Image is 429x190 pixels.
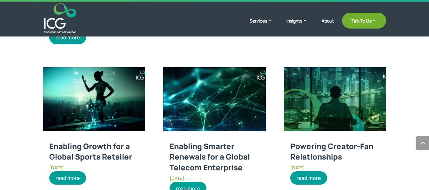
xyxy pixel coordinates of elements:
[49,165,64,171] span: [DATE]
[290,141,373,162] a: Powering Creator-Fan Relationships
[290,171,327,185] a: read more
[322,18,334,33] a: About
[49,141,132,162] a: Enabling Growth for a Global Sports Retailer
[250,17,278,33] a: Services
[284,67,386,131] img: Powering Creator-Fan Relationships
[49,31,86,44] a: read more
[44,3,76,33] img: ICG
[170,175,184,181] span: [DATE]
[163,67,265,131] img: Enabling Smarter Renewals for a Global Telecom Enterprise
[342,13,386,29] a: Talk To Us
[397,160,429,190] iframe: Chat Widget
[43,67,145,131] img: Enabling Growth for a Global Sports Retailer
[170,141,250,173] a: Enabling Smarter Renewals for a Global Telecom Enterprise
[49,171,86,185] a: read more
[290,165,305,171] span: [DATE]
[286,17,314,33] a: Insights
